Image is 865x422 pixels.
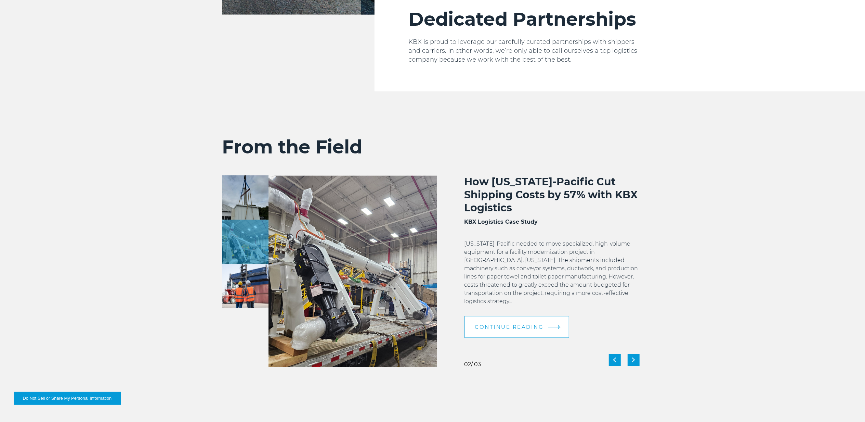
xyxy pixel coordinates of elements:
img: arrow [558,325,561,329]
h2: Dedicated Partnerships [409,8,643,30]
button: Do Not Sell or Share My Personal Information [14,392,121,405]
div: / 03 [464,362,481,368]
p: KBX is proud to leverage our carefully curated partnerships with shippers and carriers. In other ... [409,37,643,64]
img: How Georgia-Pacific Cut Shipping Costs by 57% with KBX Logistics [268,176,437,368]
h2: From the Field [222,136,643,159]
span: 02 [464,361,471,368]
h2: How [US_STATE]-Pacific Cut Shipping Costs by 57% with KBX Logistics [464,176,643,215]
p: [US_STATE]-Pacific needed to move specialized, high-volume equipment for a facility modernization... [464,240,643,306]
h3: KBX Logistics Case Study [464,218,643,226]
span: Continue Reading [475,325,544,330]
img: previous slide [613,358,616,362]
img: next slide [632,358,635,362]
img: Delivering for DEPCOM Amid Hurricane Milton [222,176,268,220]
a: Continue Reading arrow arrow [464,316,569,338]
div: Next slide [628,354,640,366]
img: Delivering Critical Equipment for Koch Methanol [222,264,268,308]
div: Previous slide [609,354,621,366]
